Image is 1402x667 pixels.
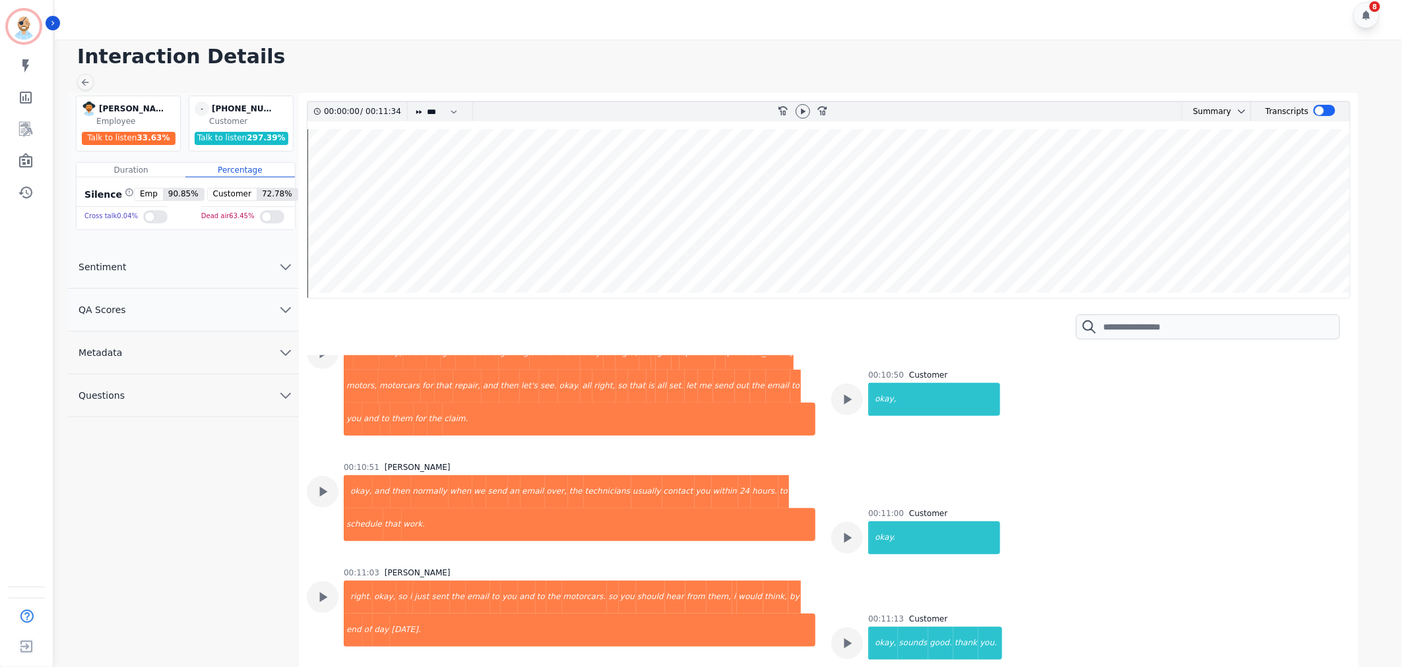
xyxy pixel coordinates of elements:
div: [PERSON_NAME] [99,101,165,116]
svg: chevron down [278,345,294,361]
div: 00:11:34 [363,102,399,121]
div: an [508,475,521,508]
span: 72.78 % [257,188,298,200]
div: [PERSON_NAME] [385,462,451,473]
div: email [521,475,545,508]
div: out [735,370,751,403]
div: that [435,370,453,403]
div: you [695,475,712,508]
div: Dead air 63.45 % [201,207,255,226]
span: Metadata [68,346,133,359]
div: them, [707,581,732,614]
div: Customer [909,508,947,519]
div: just [413,581,430,614]
div: the [450,581,466,614]
div: let's [520,370,539,403]
div: 8 [1370,1,1380,12]
span: Questions [68,389,135,402]
div: to [790,370,801,403]
span: Sentiment [68,260,137,274]
div: to [380,403,391,436]
div: so [397,581,408,614]
div: okay, [373,581,397,614]
div: you [345,403,362,436]
div: Percentage [185,163,294,177]
div: that [383,508,402,541]
div: so [607,581,619,614]
div: i [732,581,737,614]
span: 33.63 % [137,133,170,142]
img: Bordered avatar [8,11,40,42]
div: okay, [870,627,897,660]
svg: chevron down [1236,106,1247,117]
svg: chevron down [278,388,294,403]
div: normally [411,475,448,508]
div: Customer [209,116,290,127]
div: and [518,581,536,614]
div: of [363,614,373,647]
div: sounds [898,627,929,660]
div: 00:11:03 [344,567,379,578]
div: sent [430,581,450,614]
span: - [195,101,209,116]
span: 90.85 % [163,188,204,200]
div: we [472,475,486,508]
div: send [713,370,735,403]
div: the [428,403,443,436]
div: 00:10:51 [344,462,379,473]
div: okay, [345,475,373,508]
div: motorcars [378,370,421,403]
div: set. [668,370,685,403]
div: to [779,475,789,508]
div: them [391,403,414,436]
div: would [737,581,763,614]
div: claim. [443,403,815,436]
h1: Interaction Details [77,45,1389,69]
div: let [685,370,697,403]
div: and [362,403,380,436]
div: me [698,370,713,403]
div: 00:11:13 [868,614,904,624]
button: Metadata chevron down [68,332,299,374]
div: Talk to listen [82,132,175,145]
div: all [581,370,592,403]
div: see. [539,370,558,403]
div: end [345,614,363,647]
div: to [490,581,501,614]
div: for [421,370,435,403]
div: work. [402,508,815,541]
div: to [536,581,546,614]
div: 00:11:00 [868,508,904,519]
div: then [391,475,411,508]
div: should [636,581,665,614]
span: QA Scores [68,303,137,316]
div: Duration [77,163,185,177]
div: 00:10:50 [868,370,904,380]
div: Talk to listen [195,132,288,145]
div: Employee [96,116,177,127]
div: 00:00:00 [324,102,360,121]
div: thank [953,627,978,660]
div: so [616,370,628,403]
div: that [628,370,647,403]
div: schedule [345,508,383,541]
div: repair, [453,370,482,403]
div: you [619,581,636,614]
div: and [482,370,499,403]
div: Summary [1182,102,1231,121]
div: the [750,370,766,403]
div: usually [631,475,662,508]
div: right. [345,581,373,614]
div: contact [662,475,695,508]
span: 297.39 % [247,133,285,142]
div: Silence [82,188,134,201]
div: by [788,581,801,614]
div: is [647,370,656,403]
div: motorcars. [562,581,608,614]
div: Customer [909,614,947,624]
div: Customer [909,370,947,380]
svg: chevron down [278,302,294,318]
span: Customer [208,188,257,200]
div: you. [978,627,1002,660]
button: Sentiment chevron down [68,246,299,289]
